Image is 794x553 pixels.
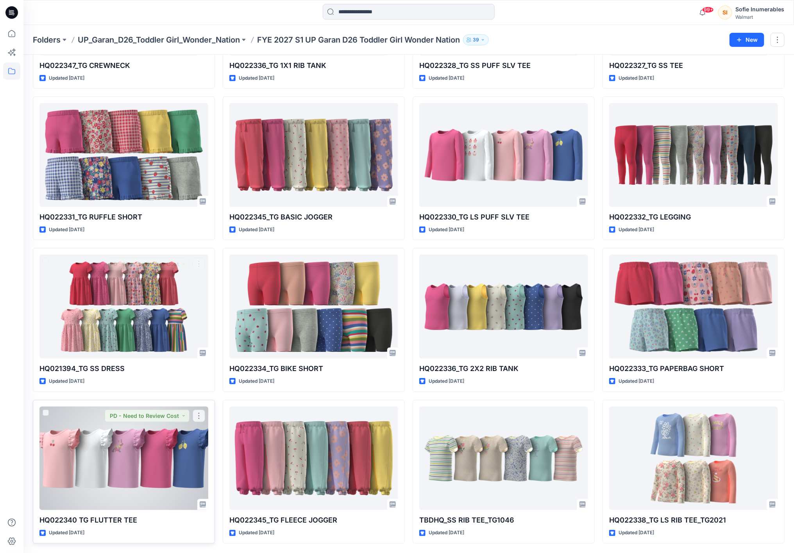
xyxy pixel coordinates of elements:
p: HQ022347_TG CREWNECK [39,60,208,71]
a: HQ022333_TG PAPERBAG SHORT [609,255,778,359]
a: HQ021394_TG SS DRESS [39,255,208,359]
p: Updated [DATE] [239,377,274,385]
p: HQ022334_TG BIKE SHORT [229,363,398,374]
p: Updated [DATE] [619,377,654,385]
p: HQ022336_TG 2X2 RIB TANK [419,363,588,374]
p: Updated [DATE] [239,74,274,82]
p: Updated [DATE] [49,529,84,537]
a: HQ022345_TG BASIC JOGGER [229,103,398,207]
p: HQ022336_TG 1X1 RIB TANK [229,60,398,71]
p: Updated [DATE] [619,74,654,82]
p: Updated [DATE] [49,226,84,234]
p: HQ022338_TG LS RIB TEE_TG2021 [609,515,778,526]
p: HQ022345_TG BASIC JOGGER [229,212,398,223]
p: Updated [DATE] [619,226,654,234]
p: Updated [DATE] [429,377,464,385]
div: Walmart [735,14,784,20]
div: SI [718,5,732,20]
p: HQ022333_TG PAPERBAG SHORT [609,363,778,374]
p: Updated [DATE] [239,226,274,234]
a: HQ022345_TG FLEECE JOGGER [229,407,398,510]
a: HQ022332_TG LEGGING [609,103,778,207]
p: HQ022345_TG FLEECE JOGGER [229,515,398,526]
p: HQ022328_TG SS PUFF SLV TEE [419,60,588,71]
p: HQ022331_TG RUFFLE SHORT [39,212,208,223]
p: Updated [DATE] [429,74,464,82]
p: 39 [473,36,479,44]
p: HQ021394_TG SS DRESS [39,363,208,374]
p: HQ022340 TG FLUTTER TEE [39,515,208,526]
button: New [730,33,764,47]
p: FYE 2027 S1 UP Garan D26 Toddler Girl Wonder Nation [257,34,460,45]
span: 99+ [702,7,714,13]
p: Updated [DATE] [49,74,84,82]
a: HQ022334_TG BIKE SHORT [229,255,398,359]
p: Updated [DATE] [429,226,464,234]
p: HQ022327_TG SS TEE [609,60,778,71]
p: HQ022332_TG LEGGING [609,212,778,223]
p: HQ022330_TG LS PUFF SLV TEE [419,212,588,223]
a: HQ022330_TG LS PUFF SLV TEE [419,103,588,207]
a: Folders [33,34,61,45]
p: Updated [DATE] [619,529,654,537]
div: Sofie Inumerables [735,5,784,14]
p: Updated [DATE] [239,529,274,537]
a: HQ022340 TG FLUTTER TEE [39,407,208,510]
a: TBDHQ_SS RIB TEE_TG1046 [419,407,588,510]
p: Updated [DATE] [429,529,464,537]
p: Updated [DATE] [49,377,84,385]
a: UP_Garan_D26_Toddler Girl_Wonder_Nation [78,34,240,45]
button: 39 [463,34,489,45]
p: TBDHQ_SS RIB TEE_TG1046 [419,515,588,526]
a: HQ022338_TG LS RIB TEE_TG2021 [609,407,778,510]
a: HQ022336_TG 2X2 RIB TANK [419,255,588,359]
a: HQ022331_TG RUFFLE SHORT [39,103,208,207]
